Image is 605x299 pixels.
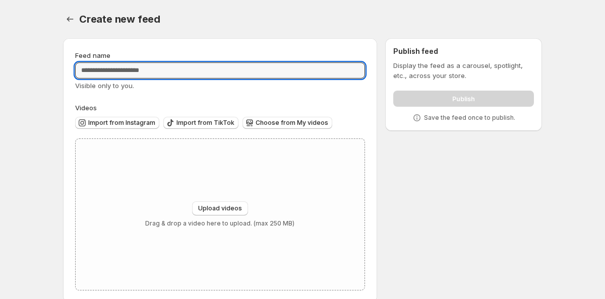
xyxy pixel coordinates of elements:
[75,117,159,129] button: Import from Instagram
[393,46,534,56] h2: Publish feed
[75,82,134,90] span: Visible only to you.
[79,13,160,25] span: Create new feed
[198,204,242,212] span: Upload videos
[243,117,332,129] button: Choose from My videos
[145,219,294,228] p: Drag & drop a video here to upload. (max 250 MB)
[424,114,515,122] p: Save the feed once to publish.
[63,12,77,26] button: Settings
[176,119,234,127] span: Import from TikTok
[75,104,97,112] span: Videos
[163,117,238,129] button: Import from TikTok
[75,51,110,59] span: Feed name
[256,119,328,127] span: Choose from My videos
[393,60,534,81] p: Display the feed as a carousel, spotlight, etc., across your store.
[192,201,248,215] button: Upload videos
[88,119,155,127] span: Import from Instagram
